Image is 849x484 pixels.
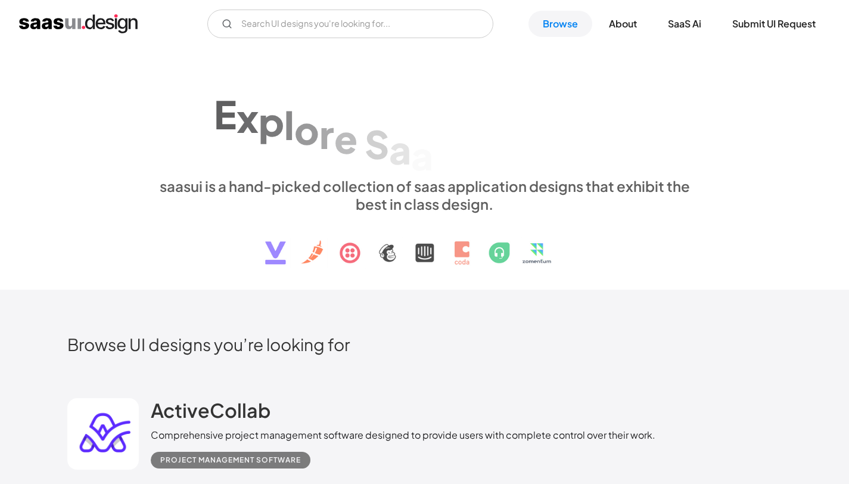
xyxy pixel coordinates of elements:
[160,453,301,467] div: Project Management Software
[214,91,237,137] div: E
[259,98,284,144] div: p
[151,177,699,213] div: saasui is a hand-picked collection of saas application designs that exhibit the best in class des...
[411,132,433,178] div: a
[151,428,655,442] div: Comprehensive project management software designed to provide users with complete control over th...
[389,126,411,172] div: a
[294,106,319,152] div: o
[207,10,493,38] form: Email Form
[365,121,389,167] div: S
[67,334,782,355] h2: Browse UI designs you’re looking for
[319,111,334,157] div: r
[19,14,138,33] a: home
[244,213,605,275] img: text, icon, saas logo
[151,398,270,422] h2: ActiveCollab
[207,10,493,38] input: Search UI designs you're looking for...
[237,94,259,140] div: x
[151,74,699,166] h1: Explore SaaS UI design patterns & interactions.
[654,11,716,37] a: SaaS Ai
[151,398,270,428] a: ActiveCollab
[528,11,592,37] a: Browse
[284,102,294,148] div: l
[595,11,651,37] a: About
[334,116,357,162] div: e
[718,11,830,37] a: Submit UI Request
